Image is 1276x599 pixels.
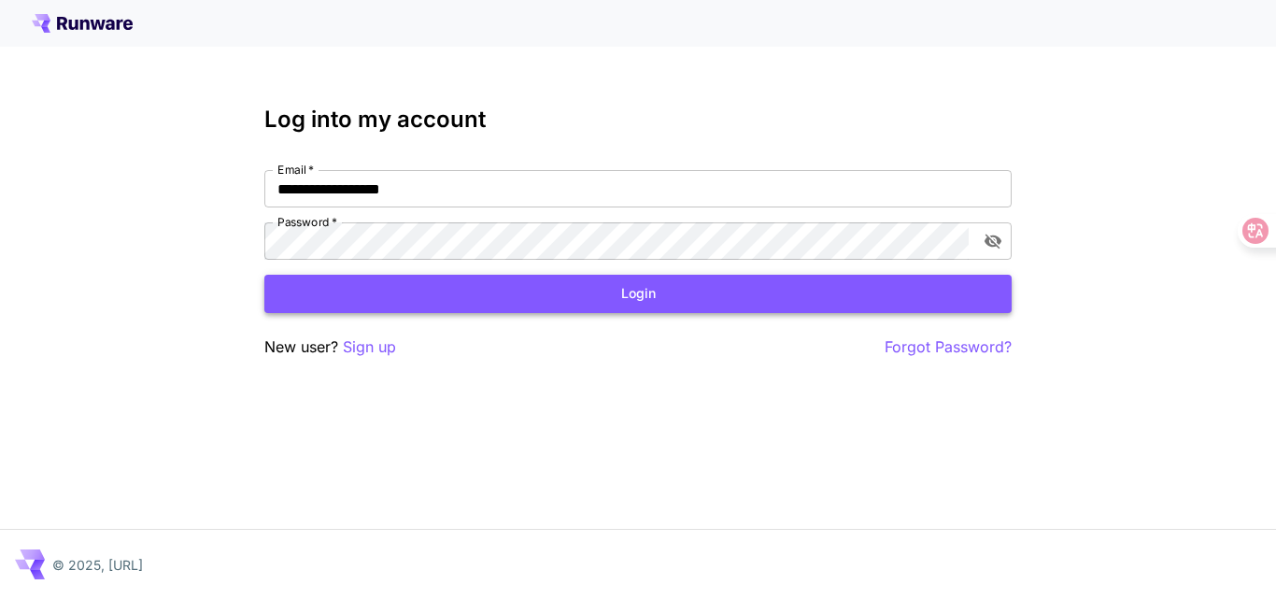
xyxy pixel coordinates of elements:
label: Password [277,214,337,230]
button: Login [264,275,1012,313]
button: toggle password visibility [976,224,1010,258]
button: Sign up [343,335,396,359]
button: Forgot Password? [885,335,1012,359]
p: © 2025, [URL] [52,555,143,575]
label: Email [277,162,314,178]
h3: Log into my account [264,107,1012,133]
p: New user? [264,335,396,359]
